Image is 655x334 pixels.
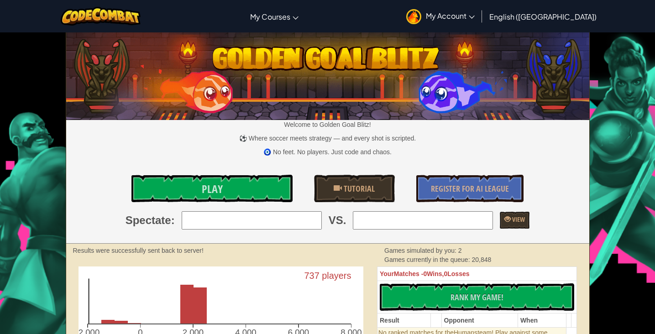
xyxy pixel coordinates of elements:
p: Welcome to Golden Goal Blitz! [66,120,589,129]
span: Your [380,270,394,277]
span: 20,848 [472,256,491,263]
span: Matches - [394,270,424,277]
p: 🧿 No feet. No players. Just code and chaos. [66,147,589,157]
span: Tutorial [342,183,375,194]
th: Result [377,313,431,328]
span: Losses [447,270,469,277]
span: Play [202,182,223,196]
th: Opponent [441,313,518,328]
a: My Courses [246,4,303,29]
strong: Results were successfully sent back to server! [73,247,204,254]
a: English ([GEOGRAPHIC_DATA]) [485,4,601,29]
a: Tutorial [314,175,394,202]
th: 0 0 [377,267,577,281]
img: avatar [406,9,421,24]
span: View [511,215,525,224]
span: Register for AI League [431,183,509,194]
th: When [518,313,566,328]
span: Wins, [427,270,444,277]
span: Games simulated by you: [384,247,458,254]
p: ⚽ Where soccer meets strategy — and every shot is scripted. [66,134,589,143]
button: Rank My Game! [380,283,574,311]
span: English ([GEOGRAPHIC_DATA]) [489,12,597,21]
span: Games currently in the queue: [384,256,472,263]
img: Golden Goal [66,29,589,120]
span: VS. [329,213,346,228]
a: My Account [402,2,479,31]
span: Spectate [126,213,171,228]
span: : [171,213,175,228]
span: My Courses [250,12,290,21]
span: My Account [426,11,475,21]
text: 737 players [304,271,351,281]
img: CodeCombat logo [61,7,141,26]
span: Rank My Game! [451,292,503,303]
a: Register for AI League [416,175,524,202]
span: 2 [458,247,462,254]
